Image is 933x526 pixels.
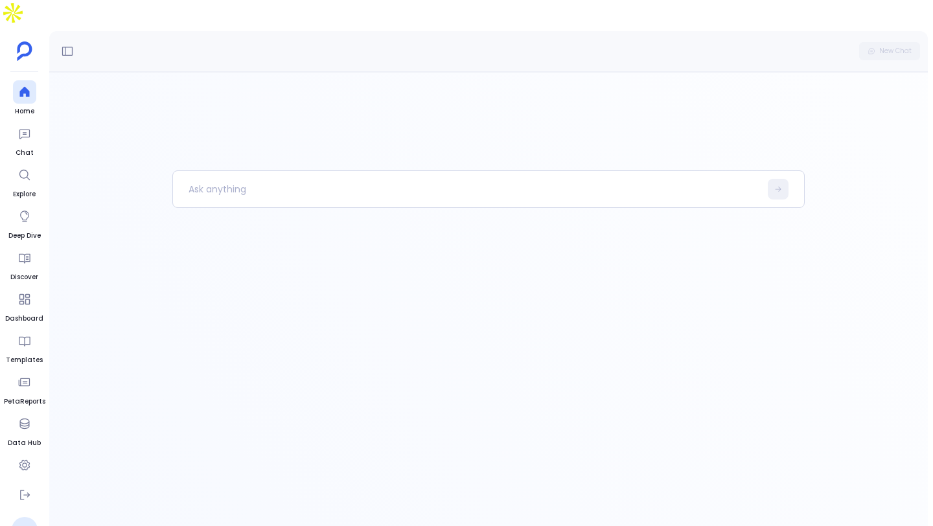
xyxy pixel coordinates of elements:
[10,246,38,282] a: Discover
[8,438,41,448] span: Data Hub
[8,412,41,448] a: Data Hub
[6,355,43,365] span: Templates
[13,163,36,200] a: Explore
[5,314,43,324] span: Dashboard
[13,189,36,200] span: Explore
[13,148,36,158] span: Chat
[17,41,32,61] img: petavue logo
[5,288,43,324] a: Dashboard
[13,80,36,117] a: Home
[10,272,38,282] span: Discover
[13,106,36,117] span: Home
[10,453,40,490] a: Settings
[8,231,41,241] span: Deep Dive
[4,396,45,407] span: PetaReports
[6,329,43,365] a: Templates
[13,122,36,158] a: Chat
[8,205,41,241] a: Deep Dive
[4,371,45,407] a: PetaReports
